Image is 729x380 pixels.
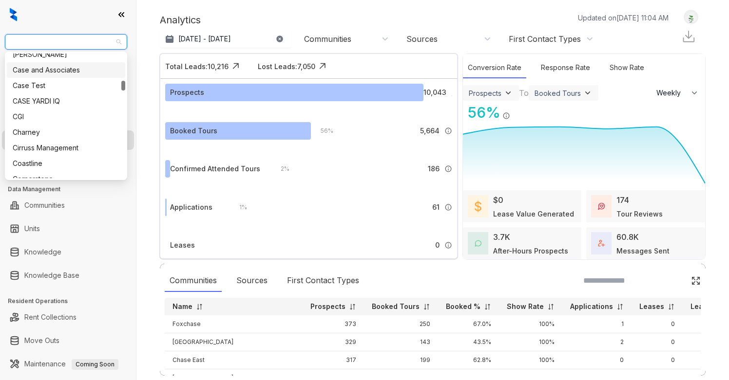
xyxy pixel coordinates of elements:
img: TotalFum [598,240,605,247]
img: sorting [349,303,356,310]
div: To [519,87,529,99]
img: TourReviews [598,203,605,210]
td: 199 [364,351,438,369]
li: Move Outs [2,331,134,350]
div: 56 % [463,102,500,124]
td: 67.0% [438,315,499,333]
div: Confirmed Attended Tours [170,163,260,174]
div: Applications [170,202,212,213]
p: Booked % [446,302,480,311]
span: 61 [432,202,440,213]
img: sorting [547,303,555,310]
div: Sources [406,34,438,44]
div: [PERSON_NAME] [13,49,119,60]
span: 186 [428,163,440,174]
li: Calendar [2,89,134,108]
li: Maintenance [2,354,134,374]
div: 3.7K [493,231,510,243]
img: Info [444,241,452,249]
td: 0 [562,351,632,369]
img: Info [444,203,452,211]
div: CASE YARDI IQ [7,93,125,109]
span: Coming Soon [72,359,118,370]
td: 100% [499,333,562,351]
div: Booked Tours [170,126,217,136]
td: 317 [303,351,364,369]
img: ViewFilterArrow [583,88,593,98]
div: Cornerstone [7,171,125,187]
img: Click Icon [510,103,525,118]
img: UserAvatar [684,12,698,22]
img: Click Icon [691,276,701,286]
div: Cirruss Management [13,143,119,153]
div: First Contact Types [509,34,581,44]
div: Coastline [13,158,119,169]
div: Conversion Rate [463,57,526,78]
p: Updated on [DATE] 11:04 AM [578,13,669,23]
a: Move Outs [24,331,59,350]
div: Messages Sent [616,246,670,256]
div: Response Rate [536,57,595,78]
p: Analytics [160,13,201,27]
p: Show Rate [507,302,544,311]
td: 1 [562,315,632,333]
td: 100% [499,351,562,369]
div: Lost Leads: 7,050 [258,61,315,72]
div: Communities [165,270,222,292]
p: Lease% [691,302,718,311]
div: Sources [231,270,272,292]
p: [DATE] - [DATE] [178,34,231,44]
td: 43.5% [438,333,499,351]
img: Info [444,165,452,173]
span: Air Communities [11,35,121,49]
div: Case Test [13,80,119,91]
td: 100% [499,315,562,333]
li: Communities [2,196,134,215]
img: AfterHoursConversations [475,240,481,247]
p: Applications [570,302,613,311]
div: 56 % [311,126,333,136]
h3: Data Management [8,185,136,194]
a: Knowledge Base [24,266,79,285]
li: Collections [2,154,134,173]
div: Tour Reviews [616,209,663,219]
p: Booked Tours [372,302,420,311]
div: 1 % [230,202,247,213]
img: LeaseValue [475,200,481,212]
td: 373 [303,315,364,333]
img: sorting [484,303,491,310]
img: logo [10,8,17,21]
img: Click Icon [229,59,243,73]
p: Name [173,302,192,311]
li: Units [2,219,134,238]
div: CGI [13,111,119,122]
a: Units [24,219,40,238]
td: 0 [632,351,683,369]
div: $0 [493,194,503,206]
td: 2 [562,333,632,351]
h3: Resident Operations [8,297,136,306]
img: Click Icon [315,59,330,73]
div: Charney [13,127,119,138]
div: Cirruss Management [7,140,125,156]
img: sorting [616,303,624,310]
td: [GEOGRAPHIC_DATA] [165,333,303,351]
li: Leasing [2,130,134,150]
span: 10,043 [423,87,446,98]
img: sorting [196,303,203,310]
div: Prospects [170,87,204,98]
div: Cornerstone [13,174,119,184]
div: Case and Associates [7,62,125,78]
div: Prospects [469,89,501,97]
li: Leads [2,65,134,85]
button: Weekly [651,84,705,102]
img: Info [502,112,510,120]
div: After-Hours Prospects [493,246,568,256]
li: Knowledge [2,242,134,262]
img: Info [451,95,452,96]
img: sorting [423,303,430,310]
div: Leases [170,240,195,251]
div: 174 [616,194,629,206]
div: Case and Associates [13,65,119,75]
img: Download [681,29,696,44]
